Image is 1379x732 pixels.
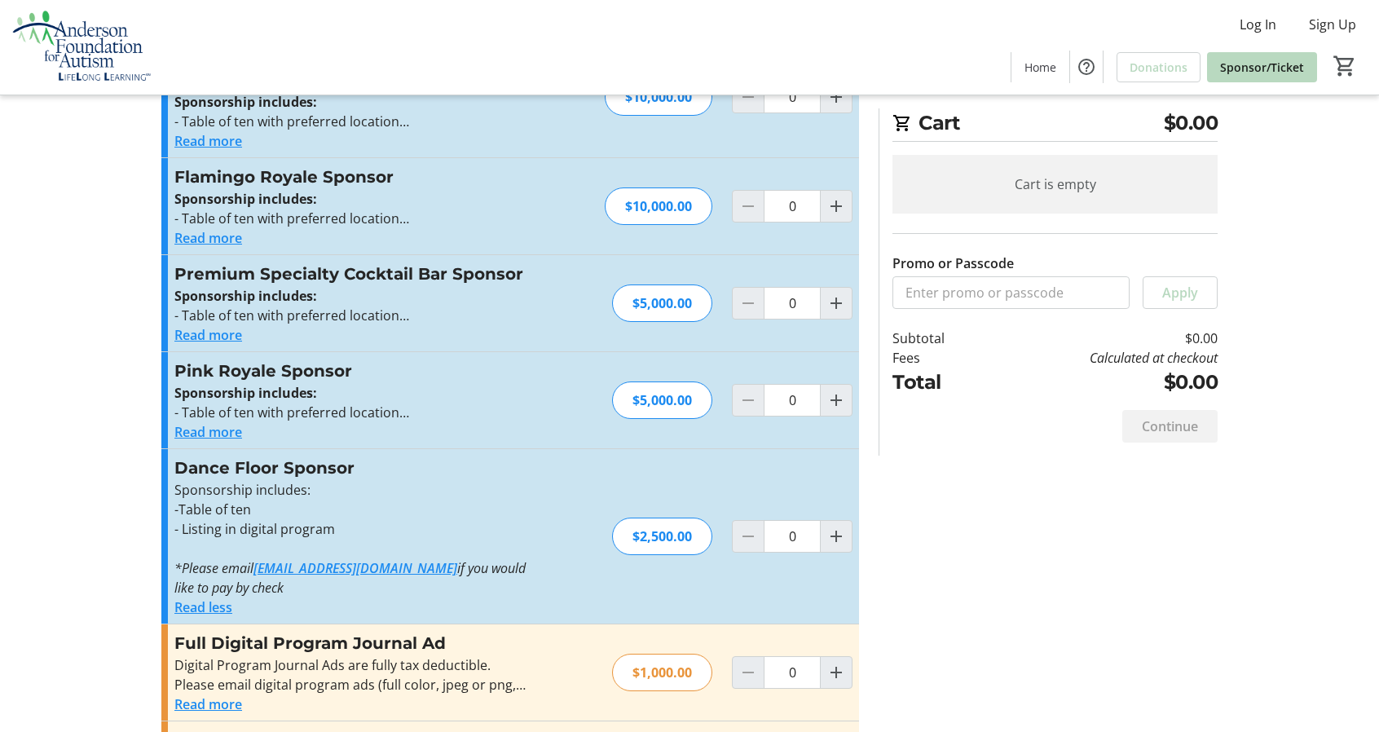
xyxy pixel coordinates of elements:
[764,384,821,417] input: Pink Royale Sponsor Quantity
[612,284,712,322] div: $5,000.00
[1143,276,1218,309] button: Apply
[821,288,852,319] button: Increment by one
[764,656,821,689] input: Full Digital Program Journal Ad Quantity
[174,695,242,714] button: Read more
[174,403,531,422] p: - Table of ten with preferred location
[174,112,531,131] p: - Table of ten with preferred location
[892,276,1130,309] input: Enter promo or passcode
[253,559,457,577] a: [EMAIL_ADDRESS][DOMAIN_NAME]
[764,81,821,113] input: Strawberry Rainbow Sprinkle Donut Sponsor Quantity
[174,480,531,500] p: Sponsorship includes:
[764,190,821,223] input: Flamingo Royale Sponsor Quantity
[764,287,821,320] input: Premium Specialty Cocktail Bar Sponsor Quantity
[10,7,155,88] img: Anderson Foundation for Autism 's Logo
[174,209,531,228] p: - Table of ten with preferred location
[174,631,531,655] h3: Full Digital Program Journal Ad
[174,306,531,325] p: - Table of ten with preferred location
[1309,15,1356,34] span: Sign Up
[1162,283,1198,302] span: Apply
[892,108,1218,142] h2: Cart
[174,131,242,151] button: Read more
[612,381,712,419] div: $5,000.00
[174,93,317,111] strong: Sponsorship includes:
[605,187,712,225] div: $10,000.00
[605,78,712,116] div: $10,000.00
[174,228,242,248] button: Read more
[174,262,531,286] h3: Premium Specialty Cocktail Bar Sponsor
[1240,15,1276,34] span: Log In
[821,385,852,416] button: Increment by one
[1070,51,1103,83] button: Help
[1220,59,1304,76] span: Sponsor/Ticket
[1330,51,1359,81] button: Cart
[174,598,232,617] button: Read less
[764,520,821,553] input: Dance Floor Sponsor Quantity
[1207,52,1317,82] a: Sponsor/Ticket
[174,190,317,208] strong: Sponsorship includes:
[892,155,1218,214] div: Cart is empty
[987,329,1218,348] td: $0.00
[174,559,526,597] em: *Please email if you would like to pay by check
[174,422,242,442] button: Read more
[892,348,987,368] td: Fees
[821,657,852,688] button: Increment by one
[1296,11,1369,37] button: Sign Up
[174,500,531,519] p: -Table of ten
[174,456,531,480] h3: Dance Floor Sponsor
[1011,52,1069,82] a: Home
[174,519,531,539] p: - Listing in digital program
[892,329,987,348] td: Subtotal
[174,287,317,305] strong: Sponsorship includes:
[174,359,531,383] h3: Pink Royale Sponsor
[821,191,852,222] button: Increment by one
[892,368,987,397] td: Total
[987,368,1218,397] td: $0.00
[1130,59,1187,76] span: Donations
[892,254,1014,273] label: Promo or Passcode
[612,654,712,691] div: $1,000.00
[174,384,317,402] strong: Sponsorship includes:
[174,655,531,695] div: Digital Program Journal Ads are fully tax deductible. Please email digital program ads (full colo...
[987,348,1218,368] td: Calculated at checkout
[174,325,242,345] button: Read more
[1164,108,1218,138] span: $0.00
[821,82,852,112] button: Increment by one
[1227,11,1289,37] button: Log In
[174,165,531,189] h3: Flamingo Royale Sponsor
[612,518,712,555] div: $2,500.00
[1024,59,1056,76] span: Home
[1117,52,1201,82] a: Donations
[821,521,852,552] button: Increment by one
